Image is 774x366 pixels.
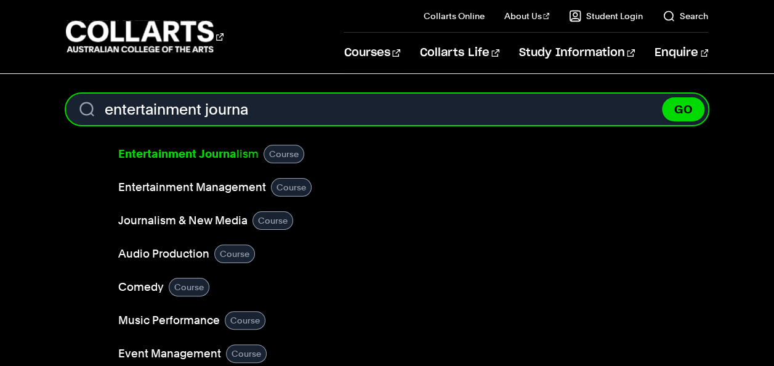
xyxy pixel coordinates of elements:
[504,10,550,22] a: About Us
[118,145,259,163] a: Entertainment Journalism
[225,311,265,330] div: Course
[424,10,485,22] a: Collarts Online
[118,345,221,362] a: Event Management
[169,278,209,296] div: Course
[118,212,248,229] a: Journalism & New Media
[519,33,635,73] a: Study Information
[420,33,499,73] a: Collarts Life
[118,312,220,329] a: Music Performance
[662,97,704,121] button: GO
[226,344,267,363] div: Course
[271,178,312,197] div: Course
[264,145,304,163] div: Course
[118,179,266,196] a: Entertainment Management
[66,94,708,125] form: Search
[66,19,224,54] div: Go to homepage
[66,94,708,125] input: Enter Search Term
[118,245,209,262] a: Audio Production
[655,33,708,73] a: Enquire
[344,33,400,73] a: Courses
[118,147,236,160] b: Entertainment Journa
[663,10,708,22] a: Search
[118,279,164,296] a: Comedy
[252,211,293,230] div: Course
[214,245,255,263] div: Course
[569,10,643,22] a: Student Login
